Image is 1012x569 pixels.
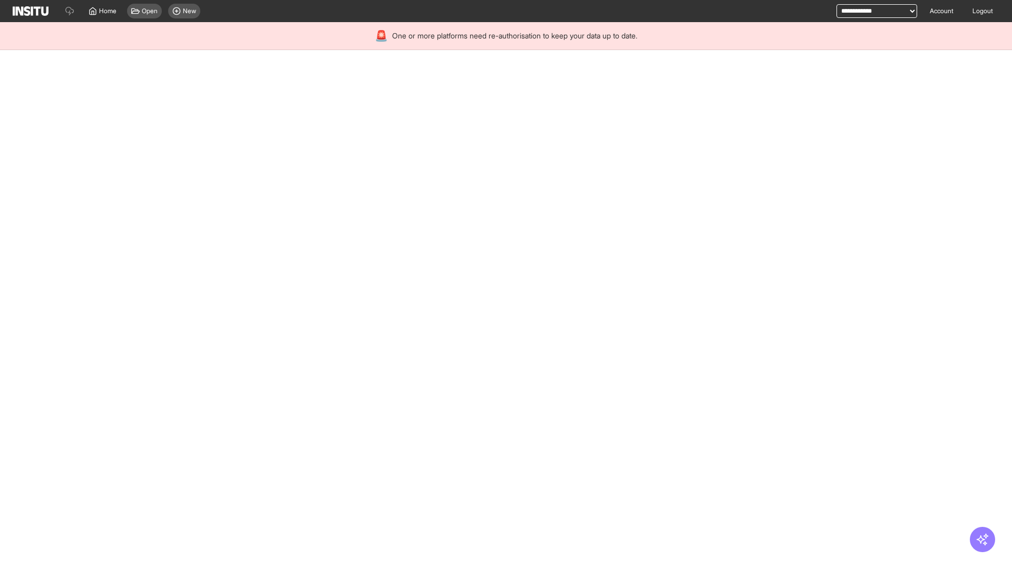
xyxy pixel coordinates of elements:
[392,31,637,41] span: One or more platforms need re-authorisation to keep your data up to date.
[183,7,196,15] span: New
[13,6,48,16] img: Logo
[375,28,388,43] div: 🚨
[142,7,158,15] span: Open
[99,7,116,15] span: Home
